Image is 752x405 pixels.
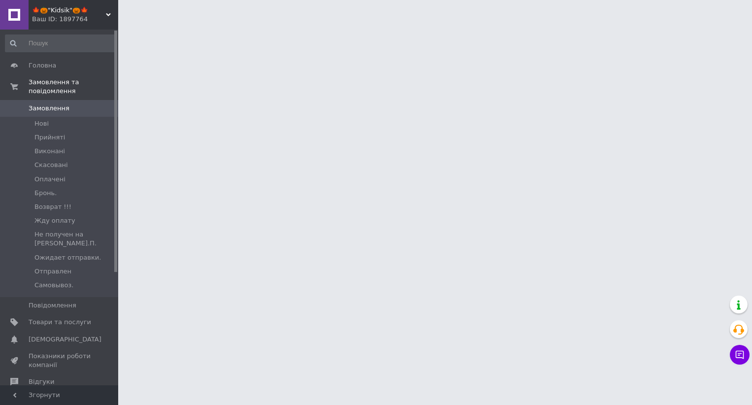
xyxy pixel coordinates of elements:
[34,253,101,262] span: Ожидает отправки.
[34,267,71,276] span: Отправлен
[32,6,106,15] span: 🍁🎃"Kidsik"🎃🍁
[29,377,54,386] span: Відгуки
[34,202,71,211] span: Возврат !!!
[5,34,116,52] input: Пошук
[34,175,65,184] span: Оплачені
[29,104,69,113] span: Замовлення
[29,78,118,96] span: Замовлення та повідомлення
[29,61,56,70] span: Головна
[34,216,75,225] span: Жду оплату
[34,133,65,142] span: Прийняті
[29,352,91,370] span: Показники роботи компанії
[29,301,76,310] span: Повідомлення
[29,318,91,327] span: Товари та послуги
[34,119,49,128] span: Нові
[34,161,68,169] span: Скасовані
[34,147,65,156] span: Виконані
[730,345,750,365] button: Чат з покупцем
[34,281,73,290] span: Самовывоз.
[32,15,118,24] div: Ваш ID: 1897764
[34,189,57,198] span: Бронь.
[29,335,101,344] span: [DEMOGRAPHIC_DATA]
[34,230,115,248] span: Не получен на [PERSON_NAME].П.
